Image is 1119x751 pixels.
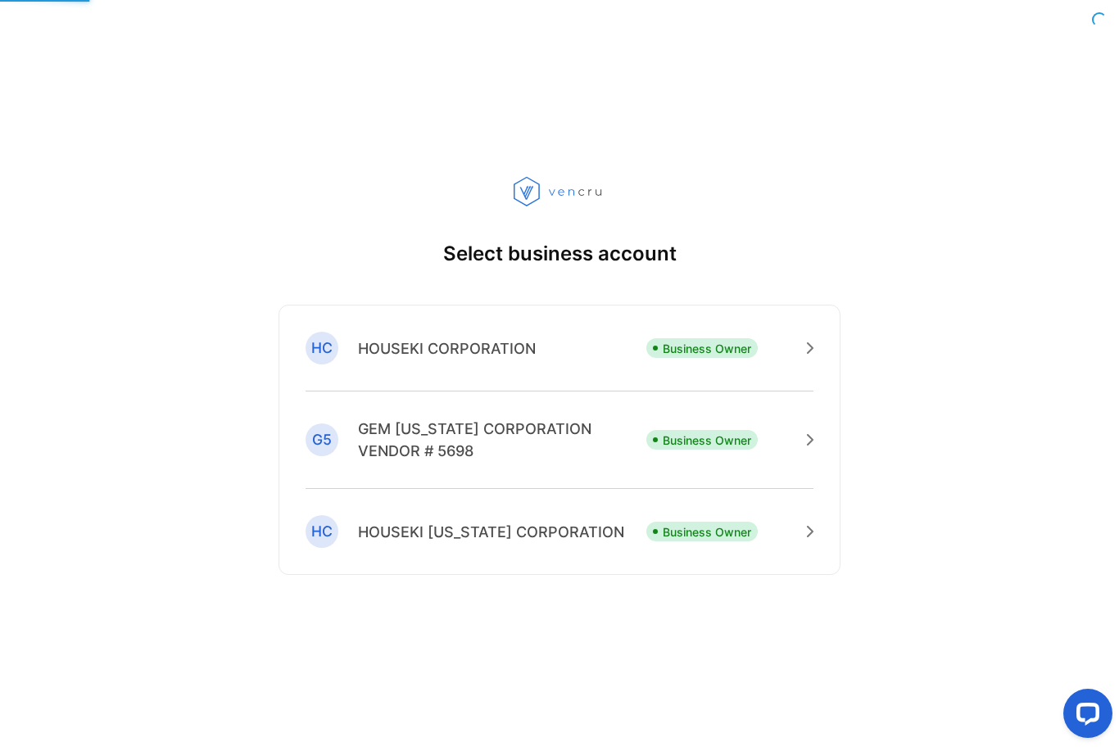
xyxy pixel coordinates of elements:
[358,521,624,543] p: HOUSEKI [US_STATE] CORPORATION
[311,521,333,542] p: HC
[663,523,751,541] p: Business Owner
[663,432,751,449] p: Business Owner
[311,337,333,359] p: HC
[663,340,751,357] p: Business Owner
[312,429,332,450] p: G5
[514,176,605,207] img: vencru logo
[1050,682,1119,751] iframe: LiveChat chat widget
[443,239,677,269] p: Select business account
[358,337,536,360] p: HOUSEKI CORPORATION
[358,418,646,462] p: GEM [US_STATE] CORPORATION VENDOR # 5698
